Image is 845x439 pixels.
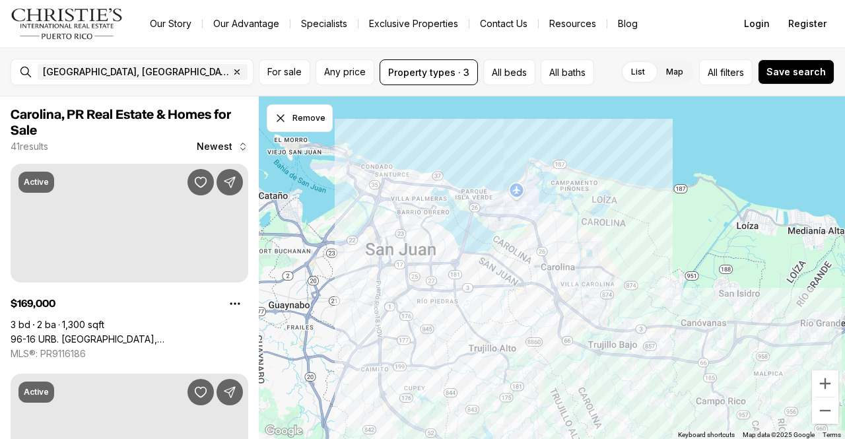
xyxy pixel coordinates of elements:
[607,15,648,33] a: Blog
[203,15,290,33] a: Our Advantage
[189,133,256,160] button: Newest
[621,60,656,84] label: List
[744,18,770,29] span: Login
[11,108,231,137] span: Carolina, PR Real Estate & Homes for Sale
[780,11,834,37] button: Register
[316,59,374,85] button: Any price
[43,67,229,77] span: [GEOGRAPHIC_DATA], [GEOGRAPHIC_DATA], [GEOGRAPHIC_DATA]
[290,15,358,33] a: Specialists
[699,59,753,85] button: Allfilters
[11,141,48,152] p: 41 results
[358,15,469,33] a: Exclusive Properties
[11,8,123,40] img: logo
[139,15,202,33] a: Our Story
[720,65,744,79] span: filters
[197,141,232,152] span: Newest
[267,104,333,132] button: Dismiss drawing
[187,379,214,405] button: Save Property: 123 PR190 / SERATE #123
[483,59,535,85] button: All beds
[539,15,607,33] a: Resources
[267,67,302,77] span: For sale
[541,59,594,85] button: All baths
[187,169,214,195] button: Save Property: 96-16 URB. VILLA CAROLINA
[736,11,778,37] button: Login
[788,18,827,29] span: Register
[380,59,478,85] button: Property types · 3
[656,60,694,84] label: Map
[766,67,826,77] span: Save search
[324,67,366,77] span: Any price
[758,59,834,84] button: Save search
[259,59,310,85] button: For sale
[708,65,718,79] span: All
[24,177,49,187] p: Active
[11,333,248,345] a: 96-16 URB. VILLA CAROLINA, CAROLINA PR, 00984
[24,387,49,397] p: Active
[222,290,248,317] button: Property options
[469,15,538,33] button: Contact Us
